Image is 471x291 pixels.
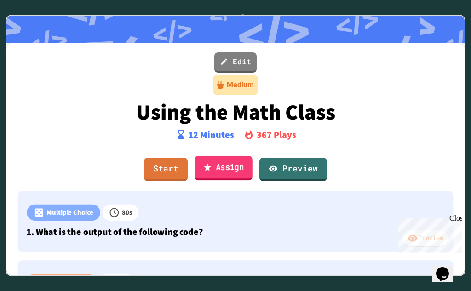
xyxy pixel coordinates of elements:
[29,100,442,124] p: Using the Math Class
[227,80,254,91] div: Medium
[4,4,63,58] div: Chat with us now!Close
[189,128,234,142] p: 12 Minutes
[257,128,296,142] p: 367 Plays
[395,214,462,253] iframe: chat widget
[259,158,327,181] a: Preview
[122,208,132,218] p: 80 s
[46,208,93,218] p: Multiple Choice
[214,52,257,73] a: Edit
[195,156,252,180] a: Assign
[432,254,462,282] iframe: chat widget
[144,158,188,181] a: Start
[27,225,444,239] p: 1. What is the output of the following code?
